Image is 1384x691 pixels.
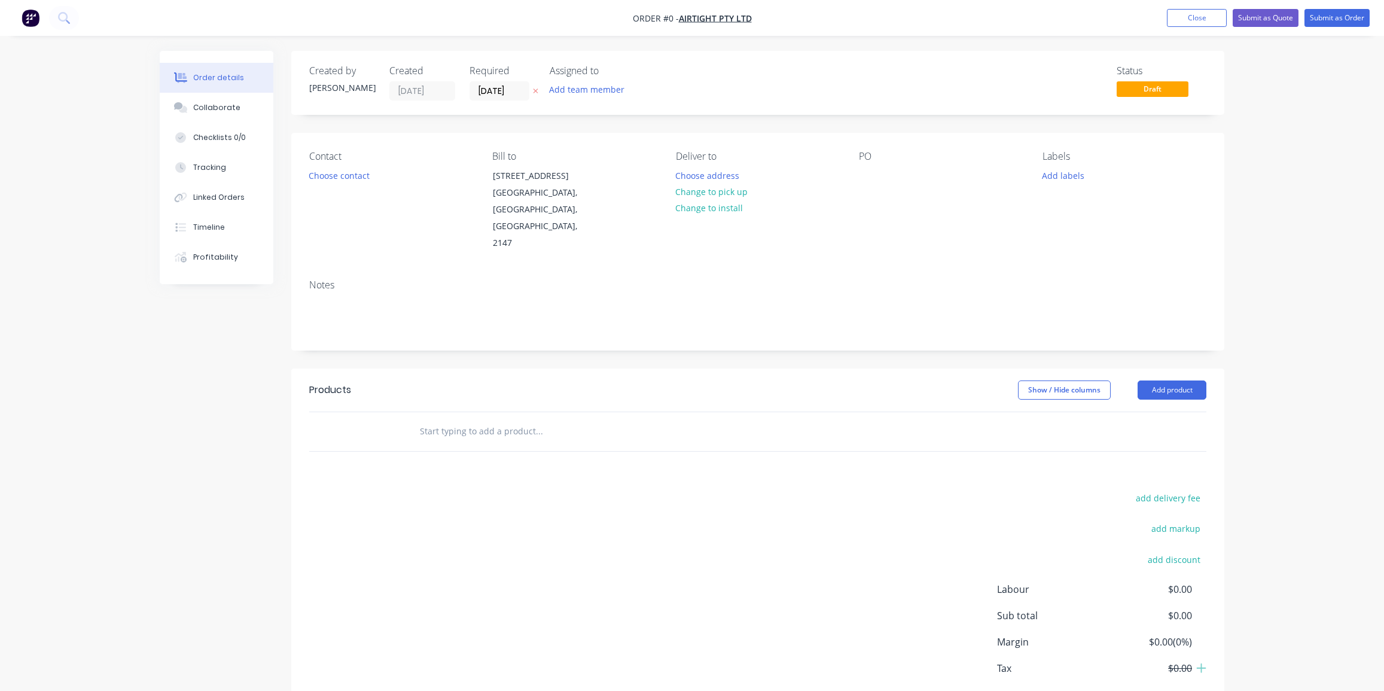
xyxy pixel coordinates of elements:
[160,93,273,123] button: Collaborate
[1103,582,1192,596] span: $0.00
[1117,81,1188,96] span: Draft
[389,65,455,77] div: Created
[679,13,752,24] a: Airtight Pty Ltd
[193,192,245,203] div: Linked Orders
[859,151,1023,162] div: PO
[633,13,679,24] span: Order #0 -
[543,81,631,98] button: Add team member
[1233,9,1298,27] button: Submit as Quote
[1167,9,1227,27] button: Close
[193,102,240,113] div: Collaborate
[1035,167,1090,183] button: Add labels
[160,153,273,182] button: Tracking
[1145,520,1206,537] button: add markup
[1018,380,1111,400] button: Show / Hide columns
[160,182,273,212] button: Linked Orders
[309,383,351,397] div: Products
[1304,9,1370,27] button: Submit as Order
[160,123,273,153] button: Checklists 0/0
[1103,608,1192,623] span: $0.00
[1103,635,1192,649] span: $0.00 ( 0 %)
[470,65,535,77] div: Required
[193,72,244,83] div: Order details
[1103,661,1192,675] span: $0.00
[160,212,273,242] button: Timeline
[997,608,1103,623] span: Sub total
[493,168,592,184] div: [STREET_ADDRESS]
[1129,490,1206,506] button: add delivery fee
[493,184,592,251] div: [GEOGRAPHIC_DATA], [GEOGRAPHIC_DATA], [GEOGRAPHIC_DATA], 2147
[22,9,39,27] img: Factory
[483,167,602,252] div: [STREET_ADDRESS][GEOGRAPHIC_DATA], [GEOGRAPHIC_DATA], [GEOGRAPHIC_DATA], 2147
[193,132,246,143] div: Checklists 0/0
[997,635,1103,649] span: Margin
[309,65,375,77] div: Created by
[160,63,273,93] button: Order details
[550,81,631,98] button: Add team member
[309,151,473,162] div: Contact
[193,162,226,173] div: Tracking
[309,81,375,94] div: [PERSON_NAME]
[309,279,1206,291] div: Notes
[1138,380,1206,400] button: Add product
[1117,65,1206,77] div: Status
[669,200,749,216] button: Change to install
[669,167,746,183] button: Choose address
[997,582,1103,596] span: Labour
[419,419,659,443] input: Start typing to add a product...
[1042,151,1206,162] div: Labels
[676,151,840,162] div: Deliver to
[997,661,1103,675] span: Tax
[550,65,669,77] div: Assigned to
[193,252,238,263] div: Profitability
[303,167,376,183] button: Choose contact
[160,242,273,272] button: Profitability
[492,151,656,162] div: Bill to
[193,222,225,233] div: Timeline
[1141,551,1206,567] button: add discount
[669,184,754,200] button: Change to pick up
